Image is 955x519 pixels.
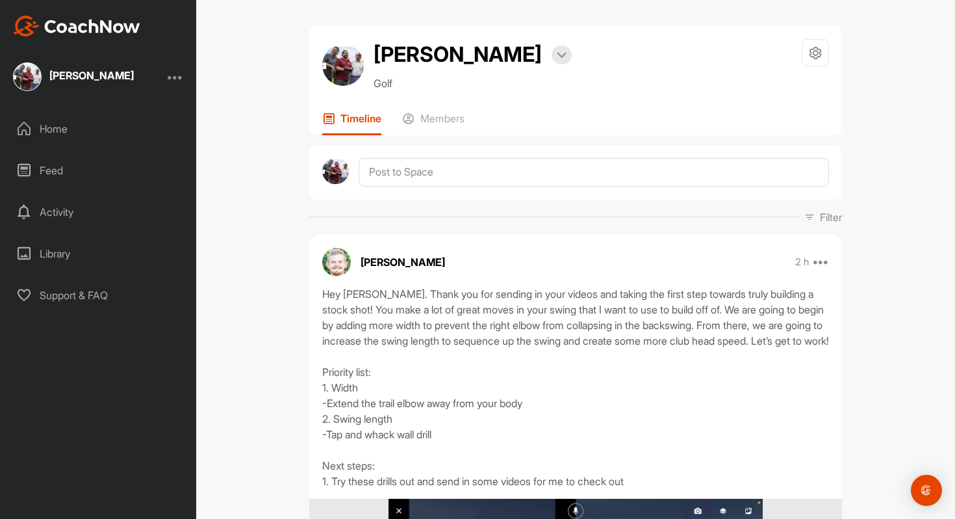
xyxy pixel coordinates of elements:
[7,113,190,145] div: Home
[13,16,140,36] img: CoachNow
[340,112,381,125] p: Timeline
[7,237,190,270] div: Library
[13,62,42,91] img: square_8d02ed4f6dc52c0f6ef482582f3cbde5.jpg
[374,75,572,91] p: Golf
[795,256,809,269] p: 2 h
[322,286,829,489] div: Hey [PERSON_NAME]. Thank you for sending in your videos and taking the first step towards truly b...
[911,475,942,506] div: Open Intercom Messenger
[557,52,567,59] img: arrow-down
[420,112,465,125] p: Members
[322,44,364,86] img: avatar
[361,254,445,270] p: [PERSON_NAME]
[49,70,134,81] div: [PERSON_NAME]
[7,154,190,187] div: Feed
[374,39,542,70] h2: [PERSON_NAME]
[7,279,190,312] div: Support & FAQ
[322,158,349,185] img: avatar
[7,196,190,228] div: Activity
[322,248,351,276] img: avatar
[820,209,842,225] p: Filter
